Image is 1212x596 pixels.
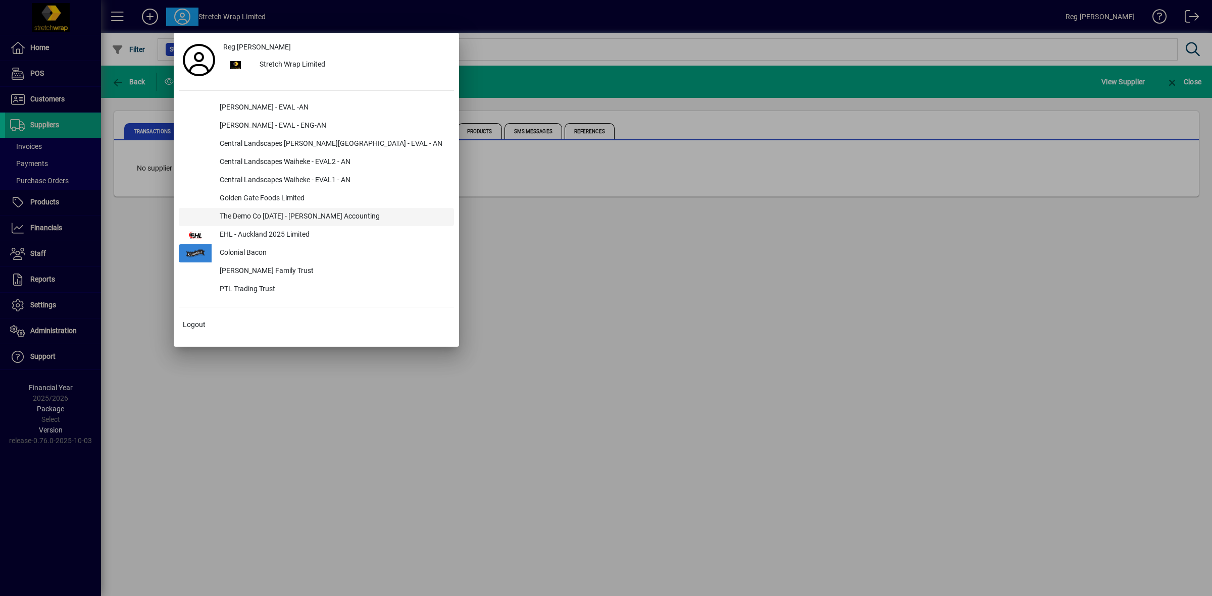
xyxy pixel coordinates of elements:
[212,117,454,135] div: [PERSON_NAME] - EVAL - ENG-AN
[179,153,454,172] button: Central Landscapes Waiheke - EVAL2 - AN
[212,135,454,153] div: Central Landscapes [PERSON_NAME][GEOGRAPHIC_DATA] - EVAL - AN
[212,262,454,281] div: [PERSON_NAME] Family Trust
[219,56,454,74] button: Stretch Wrap Limited
[179,208,454,226] button: The Demo Co [DATE] - [PERSON_NAME] Accounting
[219,38,454,56] a: Reg [PERSON_NAME]
[179,315,454,334] button: Logout
[179,244,454,262] button: Colonial Bacon
[223,42,291,52] span: Reg [PERSON_NAME]
[212,153,454,172] div: Central Landscapes Waiheke - EVAL2 - AN
[179,99,454,117] button: [PERSON_NAME] - EVAL -AN
[212,226,454,244] div: EHL - Auckland 2025 Limited
[179,226,454,244] button: EHL - Auckland 2025 Limited
[179,51,219,69] a: Profile
[212,190,454,208] div: Golden Gate Foods Limited
[179,135,454,153] button: Central Landscapes [PERSON_NAME][GEOGRAPHIC_DATA] - EVAL - AN
[251,56,454,74] div: Stretch Wrap Limited
[179,117,454,135] button: [PERSON_NAME] - EVAL - ENG-AN
[212,244,454,262] div: Colonial Bacon
[212,99,454,117] div: [PERSON_NAME] - EVAL -AN
[179,262,454,281] button: [PERSON_NAME] Family Trust
[179,172,454,190] button: Central Landscapes Waiheke - EVAL1 - AN
[183,319,206,330] span: Logout
[212,172,454,190] div: Central Landscapes Waiheke - EVAL1 - AN
[212,208,454,226] div: The Demo Co [DATE] - [PERSON_NAME] Accounting
[212,281,454,299] div: PTL Trading Trust
[179,281,454,299] button: PTL Trading Trust
[179,190,454,208] button: Golden Gate Foods Limited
